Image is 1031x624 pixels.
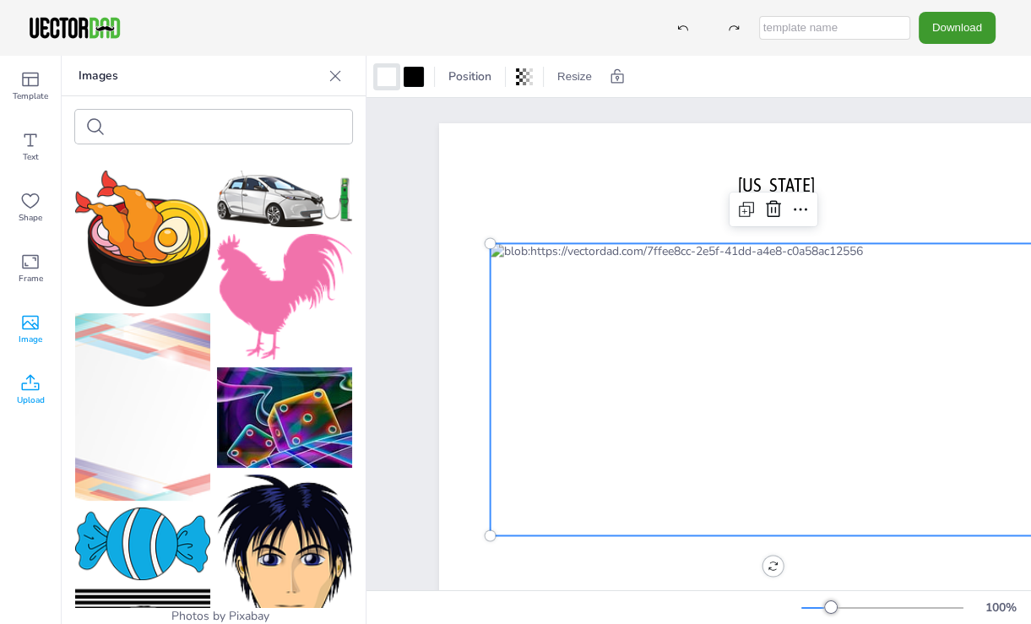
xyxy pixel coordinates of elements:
[23,150,39,164] span: Text
[217,367,352,468] img: given-67935_150.jpg
[75,313,210,501] img: background-1829559_150.png
[62,608,366,624] div: Photos by
[17,393,45,407] span: Upload
[75,507,210,579] img: candy-6887678_150.png
[217,171,352,227] img: car-3321668_150.png
[919,12,996,43] button: Download
[19,272,43,285] span: Frame
[980,600,1021,616] div: 100 %
[217,234,352,360] img: cock-1893885_150.png
[13,90,48,103] span: Template
[19,333,42,346] span: Image
[27,15,122,41] img: VectorDad-1.png
[551,63,599,90] button: Resize
[79,56,322,96] p: Images
[445,68,495,84] span: Position
[738,174,815,196] span: [US_STATE]
[19,211,42,225] span: Shape
[75,171,210,307] img: noodle-3899206_150.png
[759,16,910,40] input: template name
[229,608,269,624] a: Pixabay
